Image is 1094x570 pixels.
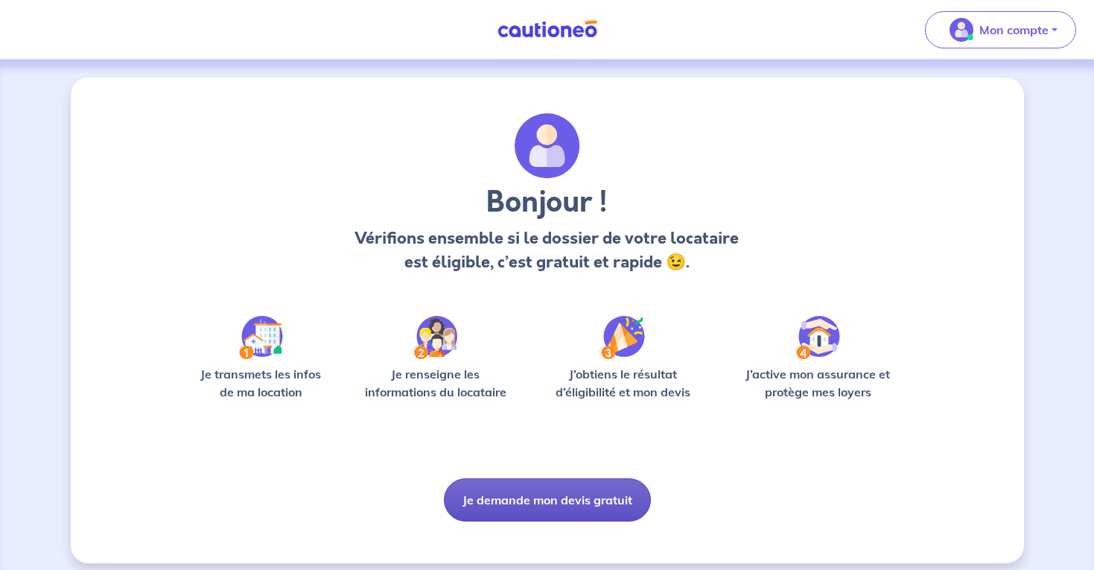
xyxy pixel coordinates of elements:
[601,316,645,359] img: /static/f3e743aab9439237c3e2196e4328bba9/Step-3.svg
[515,113,580,179] img: archivate
[351,185,743,221] h3: Bonjour !
[356,365,516,401] p: Je renseigne les informations du locataire
[414,316,457,359] img: /static/c0a346edaed446bb123850d2d04ad552/Step-2.svg
[190,365,332,401] p: Je transmets les infos de ma location
[950,18,973,42] img: illu_account_valid_menu.svg
[979,21,1049,39] p: Mon compte
[444,478,651,522] button: Je demande mon devis gratuit
[351,227,743,274] p: Vérifions ensemble si le dossier de votre locataire est éligible, c’est gratuit et rapide 😉.
[925,11,1076,48] button: illu_account_valid_menu.svgMon compte
[796,316,840,359] img: /static/bfff1cf634d835d9112899e6a3df1a5d/Step-4.svg
[539,365,707,401] p: J’obtiens le résultat d’éligibilité et mon devis
[731,365,905,401] p: J’active mon assurance et protège mes loyers
[492,20,603,39] img: Cautioneo
[239,316,283,359] img: /static/90a569abe86eec82015bcaae536bd8e6/Step-1.svg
